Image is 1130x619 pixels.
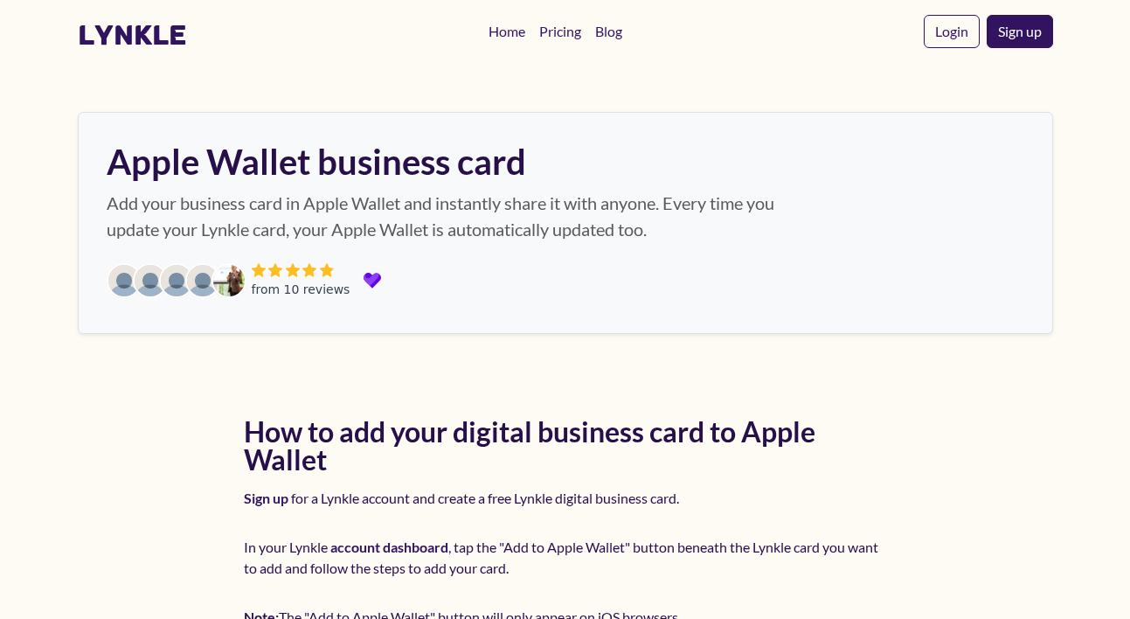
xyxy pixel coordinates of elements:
h1: Apple Wallet business card [107,141,788,183]
h2: How to add your digital business card to Apple Wallet [244,418,887,474]
a: Sign up [987,15,1053,48]
a: Login [924,15,980,48]
a: Pricing [532,14,588,49]
a: Home [482,14,532,49]
a: Sign up [244,490,288,506]
a: lynkle [78,18,187,52]
p: for a Lynkle account and create a free Lynkle digital business card. [244,488,887,523]
p: In your Lynkle , tap the "Add to Apple Wallet" button beneath the Lynkle card you want to add and... [244,537,887,593]
a: Blog [588,14,629,49]
p: Add your business card in Apple Wallet and instantly share it with anyone. Every time you update ... [107,190,788,242]
a: account dashboard [330,539,448,555]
